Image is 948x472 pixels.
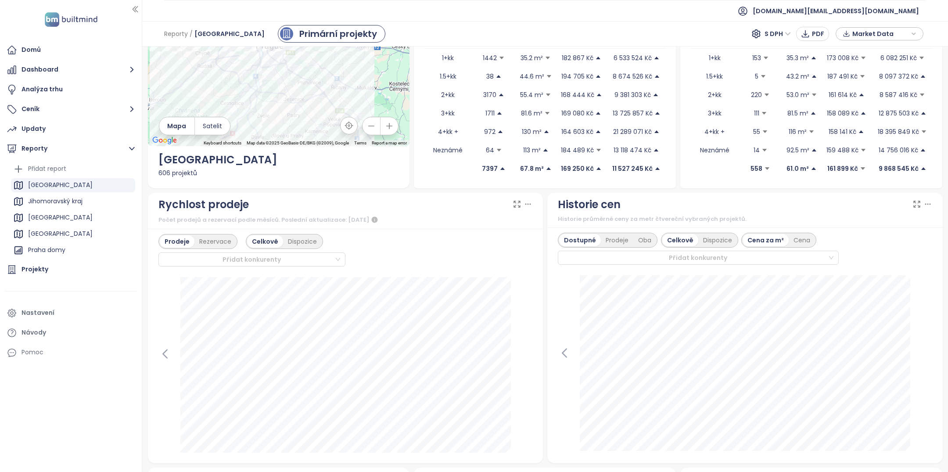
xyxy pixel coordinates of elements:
button: Dashboard [4,61,137,79]
div: Počet prodejů a rezervací podle měsíců. Poslední aktualizace: [DATE] [158,215,533,225]
span: caret-down [860,166,866,172]
p: 92.5 m² [786,145,809,155]
p: 3170 [483,90,496,100]
p: 169 250 Kč [561,164,594,173]
p: 5 [755,72,758,81]
span: caret-up [920,166,926,172]
a: Report a map error [372,141,407,145]
span: caret-up [920,110,926,116]
span: Satelit [203,121,222,131]
span: caret-down [762,129,768,135]
span: caret-up [810,110,816,116]
p: 12 875 503 Kč [879,108,919,118]
p: 64 [486,145,494,155]
span: caret-down [921,129,927,135]
p: 161 614 Kč [829,90,857,100]
p: 158 141 Kč [829,127,856,137]
div: Pomoc [22,347,43,358]
span: caret-down [496,147,502,153]
td: 3+kk [424,104,471,123]
div: Jihomoravský kraj [11,195,135,209]
td: 3+kk [691,104,738,123]
div: 606 projektů [158,168,399,178]
span: caret-up [546,166,552,172]
div: [GEOGRAPHIC_DATA] [11,227,135,241]
p: 81.6 m² [521,108,542,118]
span: Mapa [167,121,186,131]
a: Domů [4,41,137,59]
p: 43.2 m² [786,72,809,81]
a: Projekty [4,261,137,278]
p: 168 444 Kč [561,90,594,100]
div: Praha domy [28,245,65,256]
p: 972 [484,127,496,137]
p: 13 118 474 Kč [614,145,651,155]
p: 153 [752,53,761,63]
div: Prodeje [160,235,194,248]
span: caret-up [653,147,659,153]
p: 44.6 m² [520,72,544,81]
span: Market Data [852,27,909,40]
p: 9 381 303 Kč [614,90,651,100]
div: Cena [789,234,815,246]
p: 6 082 251 Kč [880,53,917,63]
span: [DOMAIN_NAME][EMAIL_ADDRESS][DOMAIN_NAME] [753,0,919,22]
span: caret-up [654,129,660,135]
div: [GEOGRAPHIC_DATA] [11,178,135,192]
button: Satelit [195,117,230,135]
span: caret-down [546,73,552,79]
p: 18 395 849 Kč [878,127,919,137]
p: 53.0 m² [786,90,809,100]
span: caret-down [860,55,866,61]
p: 61.0 m² [786,164,809,173]
p: 55 [753,127,760,137]
button: PDF [796,27,829,41]
span: caret-up [543,129,549,135]
td: 1+kk [424,49,471,67]
span: caret-up [654,73,660,79]
p: 35.3 m² [786,53,809,63]
div: Prodeje [601,234,633,246]
p: 13 725 857 Kč [613,108,653,118]
span: caret-up [811,147,817,153]
span: caret-up [811,166,817,172]
p: 14 [754,145,760,155]
div: Praha domy [11,243,135,257]
div: Rychlost prodeje [158,196,249,213]
p: 6 533 524 Kč [614,53,652,63]
span: caret-down [860,147,866,153]
div: [GEOGRAPHIC_DATA] [11,211,135,225]
p: 11 527 245 Kč [612,164,653,173]
a: Open this area in Google Maps (opens a new window) [150,135,179,146]
span: caret-down [859,73,865,79]
span: caret-up [542,147,549,153]
span: Reporty [164,26,188,42]
span: caret-up [496,73,502,79]
div: [GEOGRAPHIC_DATA] [28,212,93,223]
div: Celkově [247,235,283,248]
span: caret-up [811,73,817,79]
td: 2+kk [424,86,471,104]
span: caret-up [654,166,661,172]
div: Pomoc [4,344,137,361]
p: 116 m² [789,127,807,137]
img: logo [42,11,100,29]
span: PDF [812,29,824,39]
span: caret-up [920,73,926,79]
p: 169 080 Kč [561,108,593,118]
p: 130 m² [522,127,542,137]
div: Dispozice [698,234,737,246]
span: caret-up [596,92,602,98]
p: 14 756 016 Kč [879,145,918,155]
td: Neznámé [691,141,738,159]
button: Ceník [4,101,137,118]
a: Nastavení [4,304,137,322]
span: caret-down [760,73,766,79]
span: caret-down [761,110,767,116]
img: Google [150,135,179,146]
span: caret-up [499,166,506,172]
div: Nastavení [22,307,54,318]
p: 182 867 Kč [562,53,593,63]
